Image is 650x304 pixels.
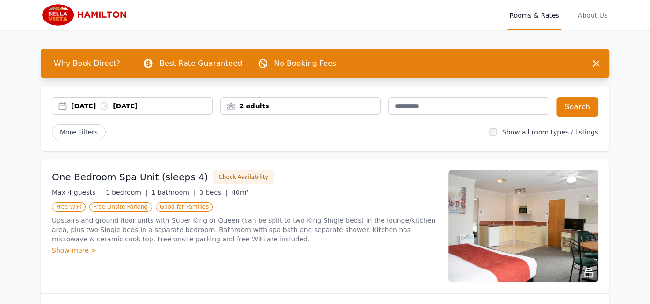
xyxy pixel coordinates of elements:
button: Check Availability [213,170,273,184]
div: Show more > [52,246,437,255]
span: 1 bedroom | [106,189,148,196]
p: Upstairs and ground floor units with Super King or Queen (can be split to two King Single beds) i... [52,216,437,244]
h3: One Bedroom Spa Unit (sleeps 4) [52,170,208,184]
span: Free WiFi [52,202,86,212]
span: Good for Families [156,202,213,212]
span: Free Onsite Parking [89,202,152,212]
label: Show all room types / listings [502,128,598,136]
div: 2 adults [221,101,381,111]
span: More Filters [52,124,106,140]
span: 3 beds | [199,189,228,196]
button: Search [556,97,598,117]
p: No Booking Fees [274,58,336,69]
span: 40m² [231,189,249,196]
p: Best Rate Guaranteed [159,58,242,69]
span: Why Book Direct? [46,54,128,73]
span: 1 bathroom | [151,189,195,196]
div: [DATE] [DATE] [71,101,212,111]
img: Bella Vista Hamilton [41,4,131,26]
span: Max 4 guests | [52,189,102,196]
